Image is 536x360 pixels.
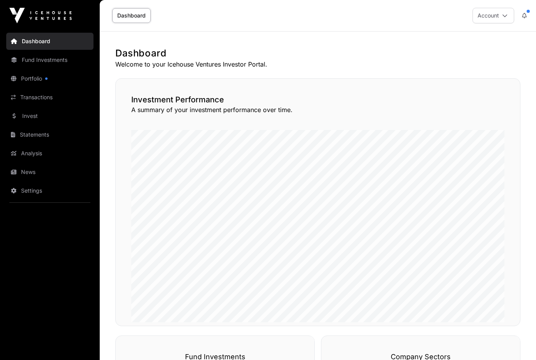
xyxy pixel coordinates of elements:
a: Settings [6,182,93,199]
a: News [6,163,93,181]
h1: Dashboard [115,47,520,60]
a: Analysis [6,145,93,162]
a: Dashboard [112,8,151,23]
p: Welcome to your Icehouse Ventures Investor Portal. [115,60,520,69]
img: Icehouse Ventures Logo [9,8,72,23]
button: Account [473,8,514,23]
a: Invest [6,107,93,125]
h2: Investment Performance [131,94,504,105]
a: Transactions [6,89,93,106]
a: Portfolio [6,70,93,87]
p: A summary of your investment performance over time. [131,105,504,114]
a: Dashboard [6,33,93,50]
a: Statements [6,126,93,143]
a: Fund Investments [6,51,93,68]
